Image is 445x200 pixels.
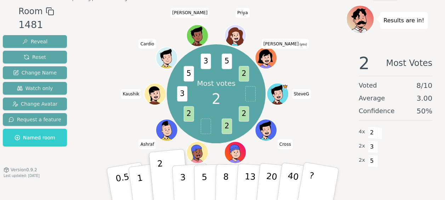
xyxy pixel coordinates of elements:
[18,5,42,18] span: Room
[416,80,432,90] span: 8 / 10
[416,93,432,103] span: 3.00
[298,43,307,46] span: (you)
[222,118,232,134] span: 2
[368,155,376,167] span: 5
[15,134,55,141] span: Named room
[12,100,58,107] span: Change Avatar
[3,129,67,146] button: Named room
[359,156,365,164] span: 2 x
[262,39,309,49] span: Click to change your name
[183,66,194,81] span: 5
[3,82,67,95] button: Watch only
[278,139,293,149] span: Click to change your name
[383,16,424,26] p: Results are in!
[359,142,365,150] span: 2 x
[11,167,37,173] span: Version 0.9.2
[200,54,211,69] span: 3
[121,89,141,99] span: Click to change your name
[139,39,156,49] span: Click to change your name
[4,167,37,173] button: Version0.9.2
[177,86,187,101] span: 3
[3,51,67,63] button: Reset
[3,113,67,126] button: Request a feature
[8,116,61,123] span: Request a feature
[282,84,287,89] span: SteveG is the host
[359,93,385,103] span: Average
[292,89,311,99] span: Click to change your name
[368,141,376,153] span: 3
[17,85,53,92] span: Watch only
[3,35,67,48] button: Reveal
[139,139,156,149] span: Click to change your name
[156,159,166,197] p: 2
[368,127,376,139] span: 2
[183,106,194,121] span: 2
[386,55,432,72] span: Most Votes
[239,66,249,81] span: 2
[359,128,365,136] span: 4 x
[3,98,67,110] button: Change Avatar
[222,54,232,69] span: 5
[13,69,57,76] span: Change Name
[359,55,370,72] span: 2
[256,48,276,68] button: Click to change your avatar
[18,18,54,32] div: 1481
[22,38,47,45] span: Reveal
[239,106,249,121] span: 2
[235,8,250,18] span: Click to change your name
[3,66,67,79] button: Change Name
[359,80,377,90] span: Voted
[197,78,235,88] p: Most votes
[212,88,221,110] span: 2
[24,54,46,61] span: Reset
[417,106,432,116] span: 50 %
[170,8,209,18] span: Click to change your name
[359,106,394,116] span: Confidence
[4,174,40,178] span: Last updated: [DATE]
